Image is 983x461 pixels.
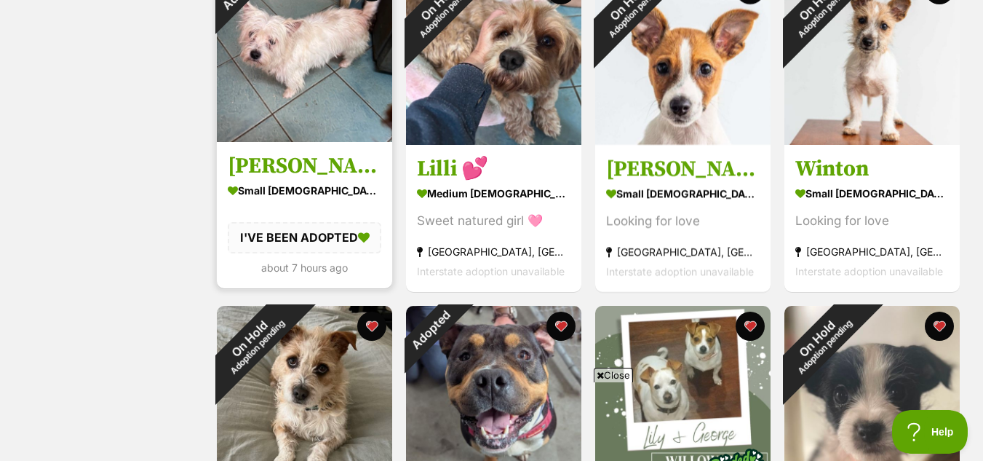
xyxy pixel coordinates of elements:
a: On HoldAdoption pending [406,133,581,148]
h3: Lilli 💕 [417,155,570,183]
span: Close [594,368,633,382]
div: On Hold [757,278,884,406]
div: small [DEMOGRAPHIC_DATA] Dog [795,183,949,204]
div: medium [DEMOGRAPHIC_DATA] Dog [417,183,570,204]
a: Lilli 💕 medium [DEMOGRAPHIC_DATA] Dog Sweet natured girl 🩷 [GEOGRAPHIC_DATA], [GEOGRAPHIC_DATA] I... [406,144,581,292]
a: [PERSON_NAME] small [DEMOGRAPHIC_DATA] Dog Looking for love [GEOGRAPHIC_DATA], [GEOGRAPHIC_DATA] ... [595,144,771,292]
span: Adoption pending [796,318,854,376]
button: favourite [357,312,386,341]
div: about 7 hours ago [228,257,381,277]
div: On Hold [189,278,317,406]
button: favourite [546,312,576,341]
div: I'VE BEEN ADOPTED [228,222,381,253]
h3: Winton [795,155,949,183]
div: [GEOGRAPHIC_DATA], [GEOGRAPHIC_DATA] [417,242,570,261]
iframe: Advertisement [139,388,845,454]
button: favourite [925,312,954,341]
a: [PERSON_NAME] small [DEMOGRAPHIC_DATA] Dog I'VE BEEN ADOPTED about 7 hours ago favourite [217,141,392,288]
div: small [DEMOGRAPHIC_DATA] Dog [228,180,381,201]
span: Interstate adoption unavailable [606,265,754,277]
iframe: Help Scout Beacon - Open [892,410,968,454]
div: Looking for love [795,211,949,231]
h3: [PERSON_NAME] [606,155,760,183]
a: Winton small [DEMOGRAPHIC_DATA] Dog Looking for love [GEOGRAPHIC_DATA], [GEOGRAPHIC_DATA] Interst... [784,144,960,292]
span: Adoption pending [228,318,287,376]
h3: [PERSON_NAME] [228,152,381,180]
div: Looking for love [606,211,760,231]
a: On HoldAdoption pending [784,133,960,148]
span: Interstate adoption unavailable [795,265,943,277]
div: Sweet natured girl 🩷 [417,211,570,231]
div: [GEOGRAPHIC_DATA], [GEOGRAPHIC_DATA] [606,242,760,261]
div: Adopted [387,287,474,374]
div: small [DEMOGRAPHIC_DATA] Dog [606,183,760,204]
div: [GEOGRAPHIC_DATA], [GEOGRAPHIC_DATA] [795,242,949,261]
button: favourite [736,312,765,341]
a: On HoldAdoption pending [595,133,771,148]
span: Interstate adoption unavailable [417,265,565,277]
a: Adopted [217,130,392,145]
